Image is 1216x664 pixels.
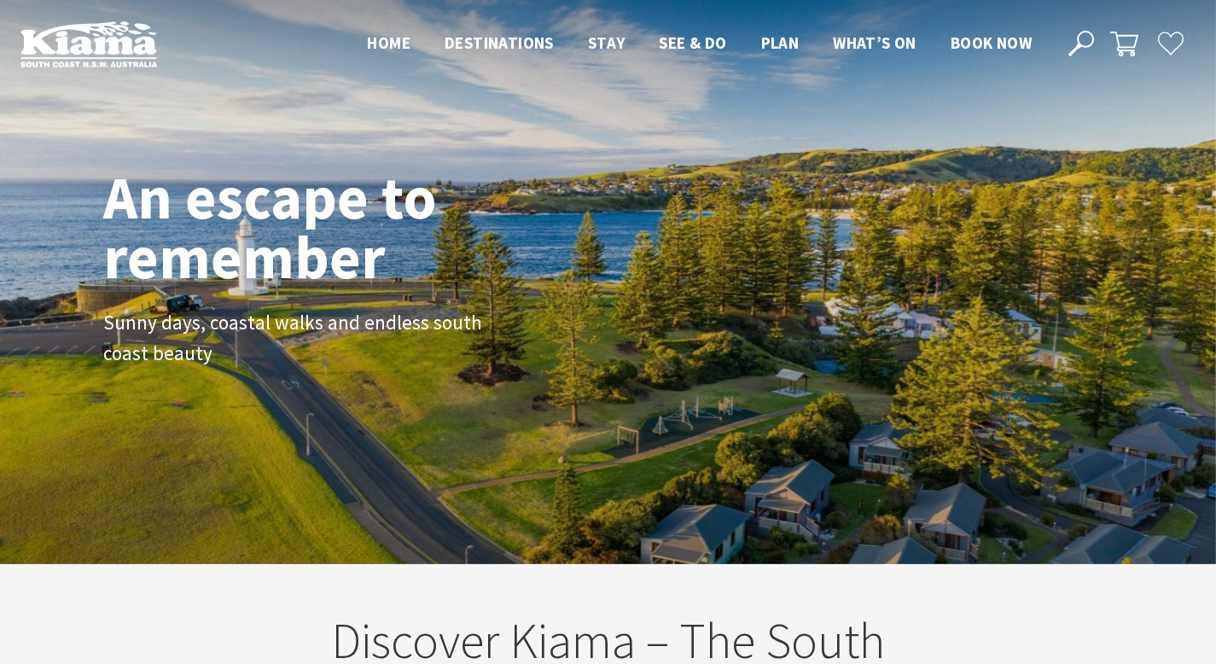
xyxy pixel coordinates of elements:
span: Home [367,32,410,53]
h1: An escape to remember [103,167,573,287]
span: Plan [761,32,800,53]
p: Sunny days, coastal walks and endless south coast beauty [103,307,487,370]
span: Stay [588,32,625,53]
span: See & Do [659,32,726,53]
span: What’s On [833,32,916,53]
span: Destinations [445,32,554,53]
nav: Main Menu [350,30,1049,58]
img: Kiama Logo [20,20,157,67]
span: Book now [951,32,1032,53]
